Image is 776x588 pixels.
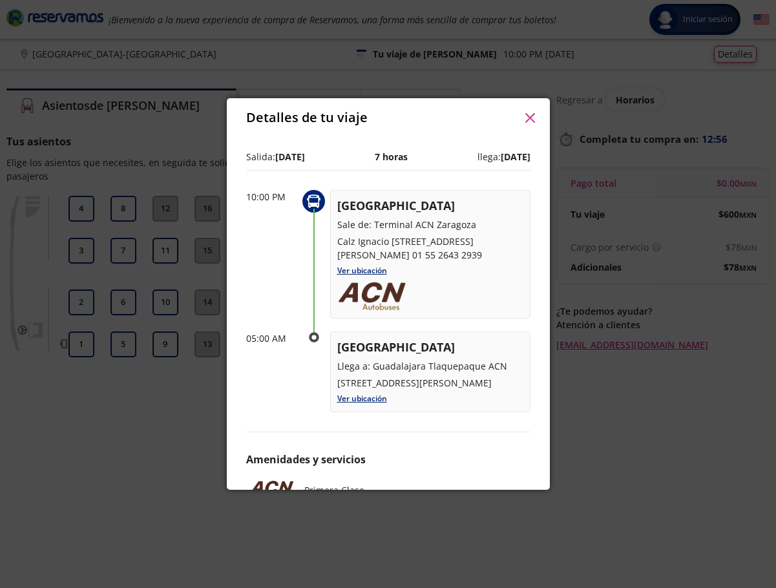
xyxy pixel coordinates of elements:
a: Ver ubicación [337,393,387,404]
p: Calz Ignacio [STREET_ADDRESS][PERSON_NAME] 01 55 2643 2939 [337,235,523,262]
p: Detalles de tu viaje [246,108,368,127]
img: ACN CONFORT CLASS [246,480,298,499]
p: llega: [477,150,530,163]
p: [GEOGRAPHIC_DATA] [337,339,523,356]
p: [STREET_ADDRESS][PERSON_NAME] [337,376,523,390]
p: [GEOGRAPHIC_DATA] [337,197,523,215]
p: Primera Clase [304,483,364,497]
b: [DATE] [275,151,305,163]
p: Amenidades y servicios [246,452,530,467]
p: Salida: [246,150,305,163]
b: [DATE] [501,151,530,163]
p: Sale de: Terminal ACN Zaragoza [337,218,523,231]
img: uploads_2F1578608151385-az9gqjqws8t-172a25c88b65a2891a7feb5602a74b01_2FLogo_V_Cafe.png [337,281,406,311]
p: 7 horas [375,150,408,163]
p: 10:00 PM [246,190,298,204]
p: Llega a: Guadalajara Tlaquepaque ACN [337,359,523,373]
a: Ver ubicación [337,265,387,276]
p: 05:00 AM [246,331,298,345]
